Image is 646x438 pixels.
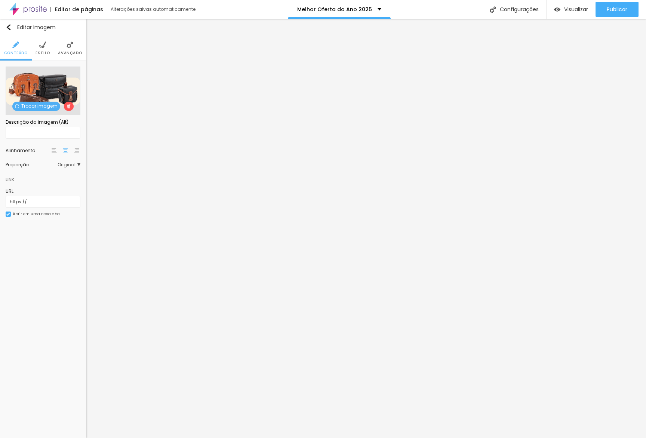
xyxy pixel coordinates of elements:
[6,212,10,216] img: Icone
[6,171,80,184] div: Link
[6,163,58,167] div: Proporção
[6,24,56,30] div: Editar Imagem
[67,104,71,108] img: Icone
[52,148,57,153] img: paragraph-left-align.svg
[74,148,79,153] img: paragraph-right-align.svg
[6,24,12,30] img: Icone
[63,148,68,153] img: paragraph-center-align.svg
[4,51,28,55] span: Conteúdo
[607,6,627,12] span: Publicar
[50,7,103,12] div: Editor de páginas
[111,7,197,12] div: Alterações salvas automaticamente
[554,6,560,13] img: view-1.svg
[6,188,80,195] div: URL
[12,41,19,48] img: Icone
[15,104,19,108] img: Icone
[13,212,60,216] div: Abrir em uma nova aba
[564,6,588,12] span: Visualizar
[596,2,639,17] button: Publicar
[547,2,596,17] button: Visualizar
[58,51,82,55] span: Avançado
[58,163,80,167] span: Original
[39,41,46,48] img: Icone
[6,148,50,153] div: Alinhamento
[36,51,50,55] span: Estilo
[490,6,496,13] img: Icone
[12,102,60,111] span: Trocar imagem
[6,119,80,126] div: Descrição da imagem (Alt)
[297,7,372,12] p: Melhor Oferta do Ano 2025
[67,41,73,48] img: Icone
[86,19,646,438] iframe: Editor
[6,175,14,183] div: Link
